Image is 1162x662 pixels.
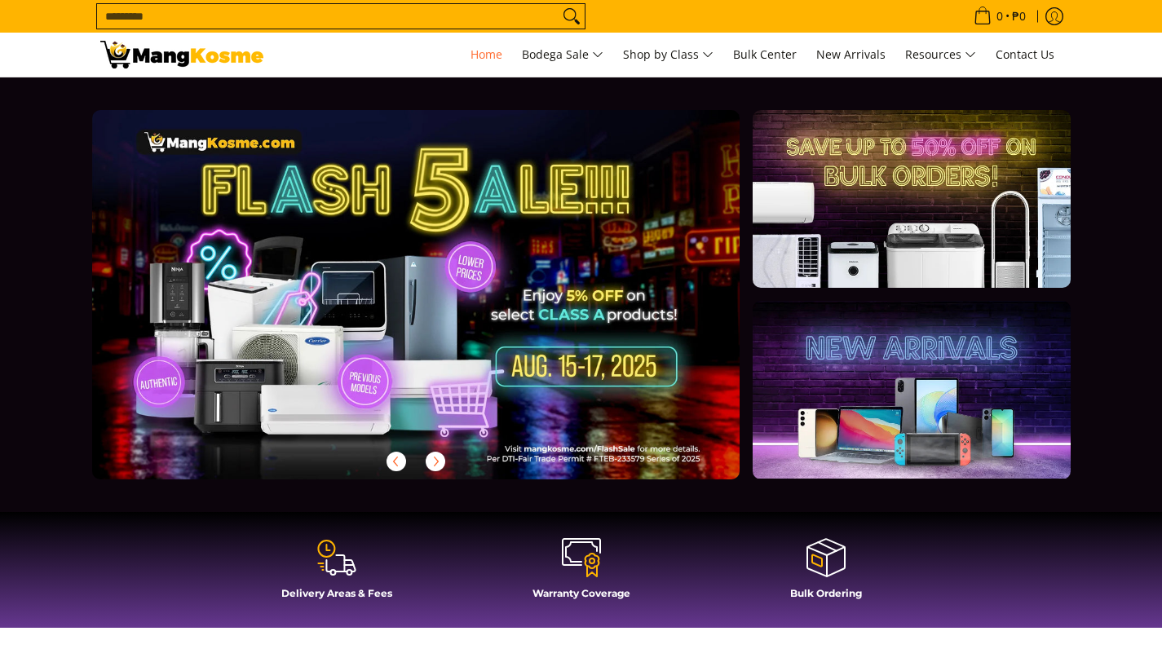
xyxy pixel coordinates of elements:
[905,45,976,65] span: Resources
[467,587,696,599] h4: Warranty Coverage
[418,444,453,479] button: Next
[100,41,263,68] img: Mang Kosme: Your Home Appliances Warehouse Sale Partner!
[623,45,714,65] span: Shop by Class
[987,33,1063,77] a: Contact Us
[816,46,886,62] span: New Arrivals
[559,4,585,29] button: Search
[467,536,696,611] a: Warranty Coverage
[994,11,1005,22] span: 0
[712,536,940,611] a: Bulk Ordering
[223,536,451,611] a: Delivery Areas & Fees
[471,46,502,62] span: Home
[280,33,1063,77] nav: Main Menu
[378,444,414,479] button: Previous
[733,46,797,62] span: Bulk Center
[92,110,793,505] a: More
[462,33,510,77] a: Home
[725,33,805,77] a: Bulk Center
[712,587,940,599] h4: Bulk Ordering
[514,33,612,77] a: Bodega Sale
[1010,11,1028,22] span: ₱0
[522,45,603,65] span: Bodega Sale
[897,33,984,77] a: Resources
[615,33,722,77] a: Shop by Class
[996,46,1054,62] span: Contact Us
[969,7,1031,25] span: •
[808,33,894,77] a: New Arrivals
[223,587,451,599] h4: Delivery Areas & Fees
